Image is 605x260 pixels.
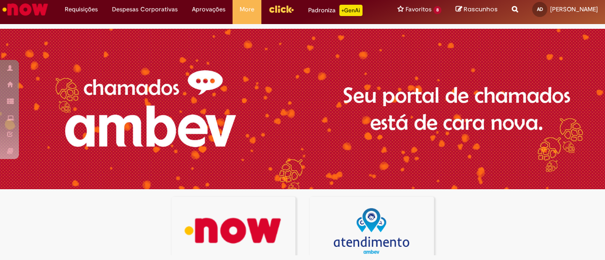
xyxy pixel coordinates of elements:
p: +GenAi [339,5,363,16]
img: click_logo_yellow_360x200.png [268,2,294,16]
a: Rascunhos [456,5,498,14]
span: More [240,5,254,14]
span: [PERSON_NAME] [550,5,598,13]
div: Padroniza [308,5,363,16]
img: logo_atentdimento.png [334,208,409,254]
img: logo_now.png [177,208,289,254]
span: Rascunhos [464,5,498,14]
span: AD [537,6,543,12]
span: Requisições [65,5,98,14]
span: 8 [433,6,441,14]
span: Aprovações [192,5,225,14]
span: Favoritos [406,5,432,14]
span: Despesas Corporativas [112,5,178,14]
